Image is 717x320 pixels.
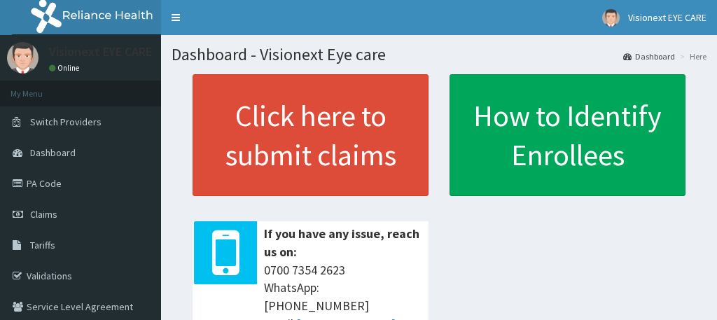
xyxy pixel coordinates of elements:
span: Switch Providers [30,116,102,128]
a: Click here to submit claims [193,74,429,196]
img: User Image [7,42,39,74]
img: User Image [602,9,620,27]
li: Here [676,50,706,62]
p: Visionext EYE CARE [49,46,152,58]
b: If you have any issue, reach us on: [264,225,419,260]
span: Tariffs [30,239,55,251]
a: Dashboard [623,50,675,62]
span: Claims [30,208,57,221]
span: Dashboard [30,146,76,159]
span: Visionext EYE CARE [628,11,706,24]
a: Online [49,63,83,73]
a: How to Identify Enrollees [450,74,685,196]
h1: Dashboard - Visionext Eye care [172,46,706,64]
